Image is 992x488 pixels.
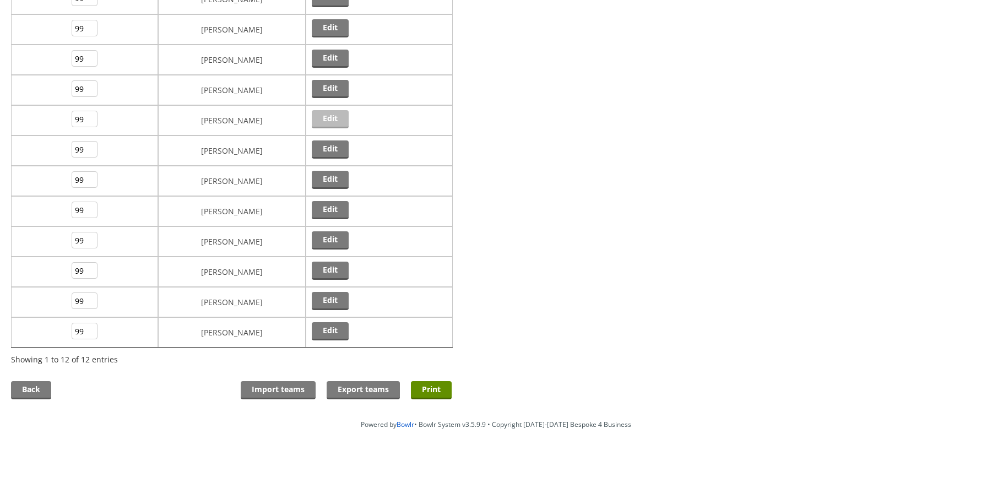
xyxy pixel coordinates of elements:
[158,75,305,105] td: [PERSON_NAME]
[158,196,305,226] td: [PERSON_NAME]
[158,14,305,45] td: [PERSON_NAME]
[312,140,349,159] a: Edit
[158,317,305,348] td: [PERSON_NAME]
[312,19,349,37] a: Edit
[158,45,305,75] td: [PERSON_NAME]
[312,262,349,280] a: Edit
[158,166,305,196] td: [PERSON_NAME]
[312,322,349,340] a: Edit
[158,226,305,257] td: [PERSON_NAME]
[158,257,305,287] td: [PERSON_NAME]
[312,110,349,128] a: Edit
[411,381,452,399] a: Print
[312,50,349,68] a: Edit
[11,348,118,365] div: Showing 1 to 12 of 12 entries
[158,135,305,166] td: [PERSON_NAME]
[312,80,349,98] a: Edit
[312,201,349,219] a: Edit
[397,420,414,429] a: Bowlr
[241,381,316,399] a: Import teams
[158,287,305,317] td: [PERSON_NAME]
[361,420,631,429] span: Powered by • Bowlr System v3.5.9.9 • Copyright [DATE]-[DATE] Bespoke 4 Business
[312,231,349,250] a: Edit
[11,381,51,399] a: Back
[312,292,349,310] a: Edit
[327,381,400,399] a: Export teams
[312,171,349,189] a: Edit
[158,105,305,135] td: [PERSON_NAME]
